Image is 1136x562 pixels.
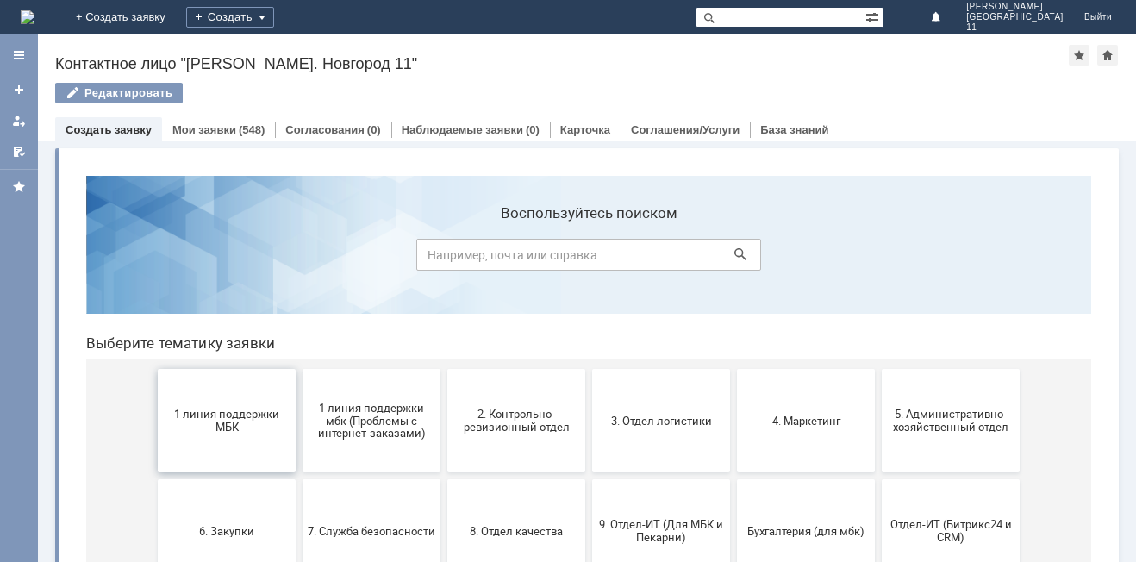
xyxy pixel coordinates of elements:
[5,107,33,134] a: Мои заявки
[1097,45,1118,66] div: Сделать домашней страницей
[186,7,274,28] div: Создать
[85,207,223,310] button: 1 линия поддержки МБК
[865,8,883,24] span: Расширенный поиск
[344,42,689,59] label: Воспользуйтесь поиском
[66,123,152,136] a: Создать заявку
[55,55,1069,72] div: Контактное лицо "[PERSON_NAME]. Новгород 11"
[815,472,942,485] span: не актуален
[670,362,797,375] span: Бухгалтерия (для мбк)
[815,356,942,382] span: Отдел-ИТ (Битрикс24 и CRM)
[239,123,265,136] div: (548)
[966,2,1064,12] span: [PERSON_NAME]
[525,466,652,492] span: Это соглашение не активно!
[85,428,223,531] button: Отдел-ИТ (Офис)
[520,207,658,310] button: 3. Отдел логистики
[91,246,218,272] span: 1 линия поддержки МБК
[85,317,223,421] button: 6. Закупки
[665,207,802,310] button: 4. Маркетинг
[670,252,797,265] span: 4. Маркетинг
[230,317,368,421] button: 7. Служба безопасности
[665,428,802,531] button: [PERSON_NAME]. Услуги ИТ для МБК (оформляет L1)
[380,246,508,272] span: 2. Контрольно-ревизионный отдел
[235,472,363,485] span: Финансовый отдел
[815,246,942,272] span: 5. Административно-хозяйственный отдел
[172,123,236,136] a: Мои заявки
[809,207,947,310] button: 5. Административно-хозяйственный отдел
[235,362,363,375] span: 7. Служба безопасности
[966,22,1064,33] span: 11
[520,317,658,421] button: 9. Отдел-ИТ (Для МБК и Пекарни)
[380,362,508,375] span: 8. Отдел качества
[375,207,513,310] button: 2. Контрольно-ревизионный отдел
[21,10,34,24] a: Перейти на домашнюю страницу
[235,239,363,278] span: 1 линия поддержки мбк (Проблемы с интернет-заказами)
[367,123,381,136] div: (0)
[14,172,1019,190] header: Выберите тематику заявки
[402,123,523,136] a: Наблюдаемые заявки
[526,123,540,136] div: (0)
[1069,45,1089,66] div: Добавить в избранное
[91,472,218,485] span: Отдел-ИТ (Офис)
[375,317,513,421] button: 8. Отдел качества
[285,123,365,136] a: Согласования
[21,10,34,24] img: logo
[665,317,802,421] button: Бухгалтерия (для мбк)
[230,428,368,531] button: Финансовый отдел
[91,362,218,375] span: 6. Закупки
[525,356,652,382] span: 9. Отдел-ИТ (Для МБК и Пекарни)
[809,428,947,531] button: не актуален
[631,123,740,136] a: Соглашения/Услуги
[380,472,508,485] span: Франчайзинг
[230,207,368,310] button: 1 линия поддержки мбк (Проблемы с интернет-заказами)
[5,76,33,103] a: Создать заявку
[375,428,513,531] button: Франчайзинг
[525,252,652,265] span: 3. Отдел логистики
[670,459,797,498] span: [PERSON_NAME]. Услуги ИТ для МБК (оформляет L1)
[760,123,828,136] a: База знаний
[520,428,658,531] button: Это соглашение не активно!
[344,77,689,109] input: Например, почта или справка
[560,123,610,136] a: Карточка
[809,317,947,421] button: Отдел-ИТ (Битрикс24 и CRM)
[966,12,1064,22] span: [GEOGRAPHIC_DATA]
[5,138,33,165] a: Мои согласования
